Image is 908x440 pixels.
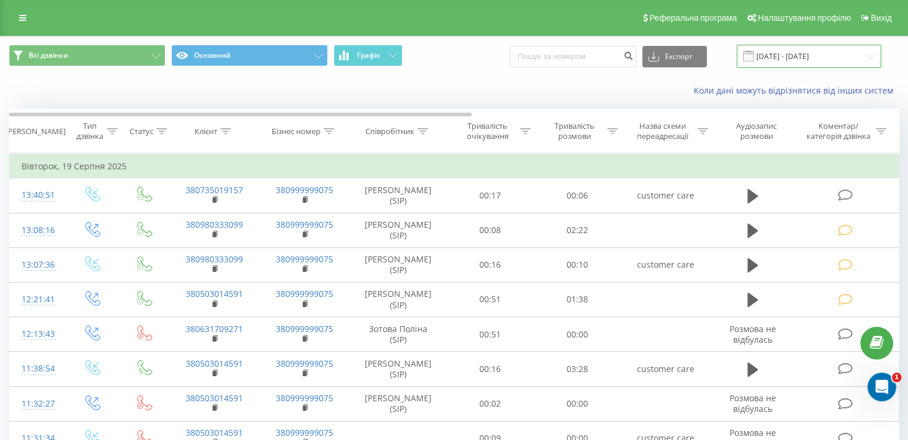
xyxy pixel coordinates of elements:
div: 13:08:16 [21,219,53,242]
div: Бізнес номер [272,126,321,137]
div: 12:21:41 [21,288,53,311]
div: Тривалість очікування [458,121,518,141]
td: 00:51 [447,317,534,352]
div: 13:40:51 [21,184,53,207]
td: [PERSON_NAME] (SIP) [350,282,447,317]
div: 12:13:43 [21,323,53,346]
td: 00:02 [447,386,534,421]
td: 00:16 [447,247,534,282]
span: Розмова не відбулась [730,392,776,414]
td: 00:08 [447,213,534,247]
a: 380503014591 [186,288,243,299]
a: 380980333099 [186,253,243,265]
a: 380999999075 [276,358,333,369]
td: 01:38 [534,282,620,317]
a: 380980333099 [186,219,243,230]
td: 00:17 [447,178,534,213]
div: Клієнт [195,126,217,137]
td: 00:10 [534,247,620,282]
iframe: Intercom live chat [867,373,896,401]
a: 380503014591 [186,427,243,438]
a: 380735019157 [186,184,243,196]
a: 380503014591 [186,392,243,404]
span: Реферальна програма [650,13,737,23]
div: 11:38:54 [21,357,53,380]
button: Графік [334,45,402,66]
span: 1 [892,373,901,382]
a: 380631709271 [186,323,243,334]
a: 380999999075 [276,219,333,230]
div: Аудіозапис розмови [722,121,792,141]
td: [PERSON_NAME] (SIP) [350,213,447,247]
div: Назва схеми переадресації [632,121,694,141]
td: [PERSON_NAME] (SIP) [350,386,447,421]
button: Експорт [642,46,707,67]
a: 380999999075 [276,184,333,196]
td: [PERSON_NAME] (SIP) [350,178,447,213]
td: 02:22 [534,213,620,247]
input: Пошук за номером [510,46,636,67]
td: 00:00 [534,386,620,421]
td: 00:51 [447,282,534,317]
a: Коли дані можуть відрізнятися вiд інших систем [694,85,899,96]
span: Налаштування профілю [758,13,851,23]
span: Графік [357,51,380,60]
a: 380999999075 [276,427,333,438]
a: 380503014591 [186,358,243,369]
td: customer care [620,247,710,282]
td: Вівторок, 19 Серпня 2025 [10,154,899,178]
a: 380999999075 [276,323,333,334]
td: 03:28 [534,352,620,386]
div: Тривалість розмови [544,121,604,141]
div: Співробітник [365,126,414,137]
td: customer care [620,352,710,386]
div: 13:07:36 [21,253,53,277]
div: Статус [130,126,153,137]
td: [PERSON_NAME] (SIP) [350,352,447,386]
button: Основний [171,45,328,66]
td: 00:00 [534,317,620,352]
a: 380999999075 [276,288,333,299]
span: Розмова не відбулась [730,323,776,345]
div: Коментар/категорія дзвінка [803,121,873,141]
a: 380999999075 [276,253,333,265]
span: Всі дзвінки [29,51,68,60]
td: customer care [620,178,710,213]
td: 00:16 [447,352,534,386]
button: Всі дзвінки [9,45,165,66]
td: Зотова Поліна (SIP) [350,317,447,352]
td: 00:06 [534,178,620,213]
div: 11:32:27 [21,392,53,416]
span: Вихід [871,13,892,23]
div: [PERSON_NAME] [5,126,66,137]
a: 380999999075 [276,392,333,404]
div: Тип дзвінка [75,121,103,141]
td: [PERSON_NAME] (SIP) [350,247,447,282]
